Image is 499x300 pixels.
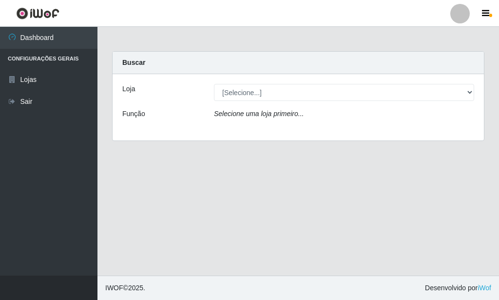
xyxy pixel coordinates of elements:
label: Loja [122,84,135,94]
img: CoreUI Logo [16,7,59,20]
a: iWof [478,284,491,292]
i: Selecione uma loja primeiro... [214,110,304,118]
span: IWOF [105,284,123,292]
strong: Buscar [122,59,145,66]
span: © 2025 . [105,283,145,293]
label: Função [122,109,145,119]
span: Desenvolvido por [425,283,491,293]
